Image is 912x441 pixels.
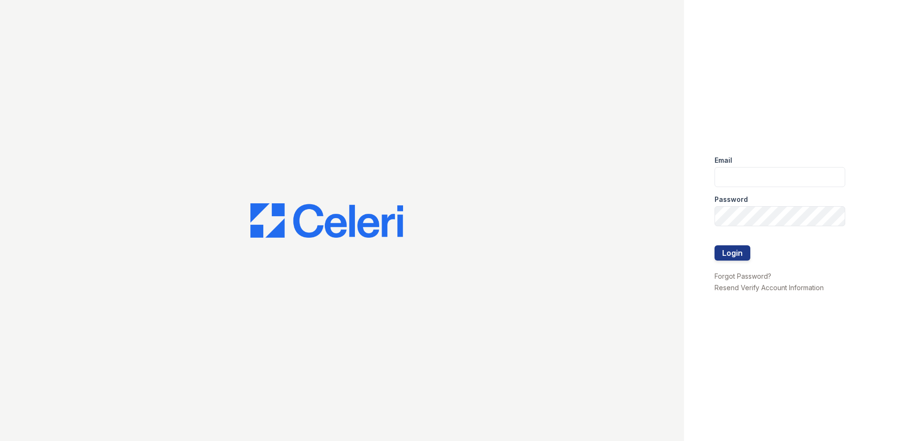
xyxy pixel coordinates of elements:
[715,272,771,280] a: Forgot Password?
[715,283,824,292] a: Resend Verify Account Information
[715,156,732,165] label: Email
[715,245,750,261] button: Login
[250,203,403,238] img: CE_Logo_Blue-a8612792a0a2168367f1c8372b55b34899dd931a85d93a1a3d3e32e68fde9ad4.png
[715,195,748,204] label: Password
